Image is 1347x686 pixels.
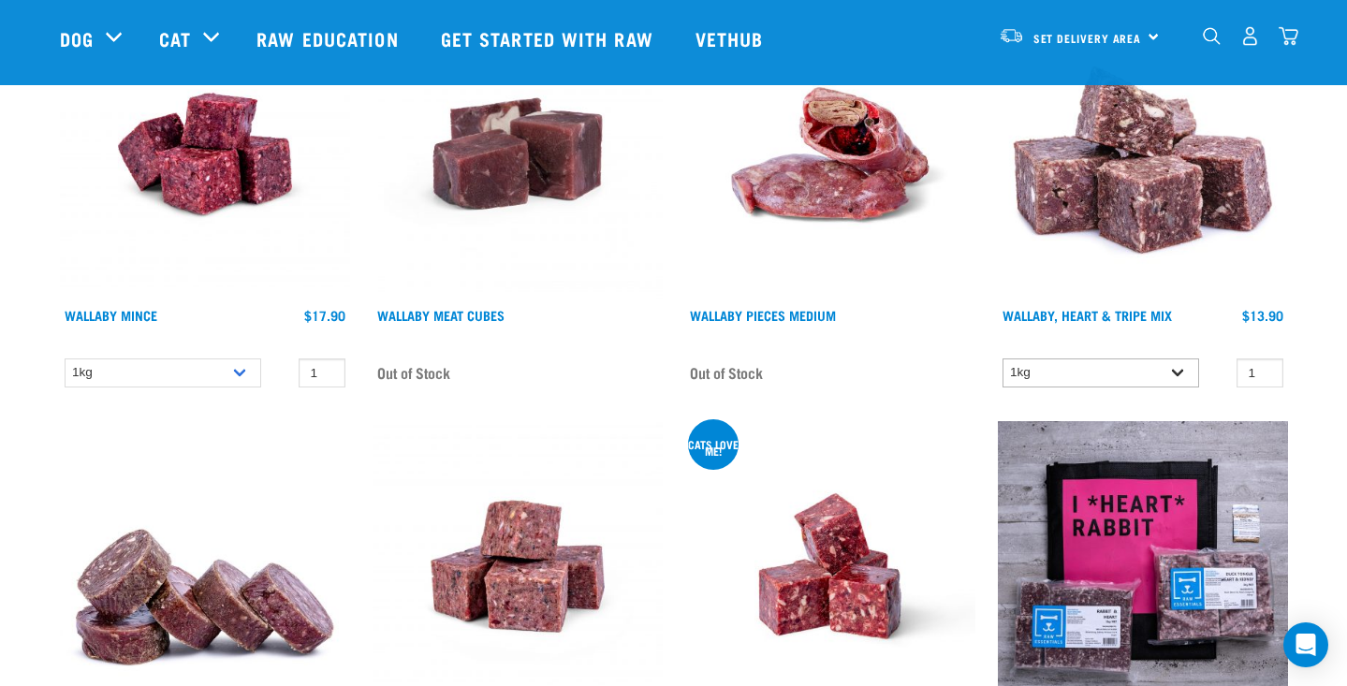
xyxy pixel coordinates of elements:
input: 1 [1237,358,1283,387]
div: Open Intercom Messenger [1283,622,1328,667]
a: Wallaby Mince [65,312,157,318]
a: Get started with Raw [422,1,677,76]
img: Wallaby Meat Cubes [373,8,663,299]
a: Wallaby, Heart & Tripe Mix [1003,312,1172,318]
img: home-icon-1@2x.png [1203,27,1221,45]
input: 1 [299,358,345,387]
img: Wallaby Mince 1675 [60,8,350,299]
a: Raw Education [238,1,421,76]
img: van-moving.png [999,27,1024,44]
img: 1174 Wallaby Heart Tripe Mix 01 [998,8,1288,299]
img: Raw Essentials Wallaby Pieces Raw Meaty Bones For Dogs [685,8,975,299]
img: home-icon@2x.png [1279,26,1298,46]
span: Set Delivery Area [1033,35,1142,41]
span: Out of Stock [690,358,763,387]
a: Wallaby Meat Cubes [377,312,505,318]
img: user.png [1240,26,1260,46]
a: Cat [159,24,191,52]
a: Dog [60,24,94,52]
div: Cats love me! [688,441,739,454]
span: Out of Stock [377,358,450,387]
div: $13.90 [1242,308,1283,323]
a: Wallaby Pieces Medium [690,312,836,318]
a: Vethub [677,1,787,76]
div: $17.90 [304,308,345,323]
